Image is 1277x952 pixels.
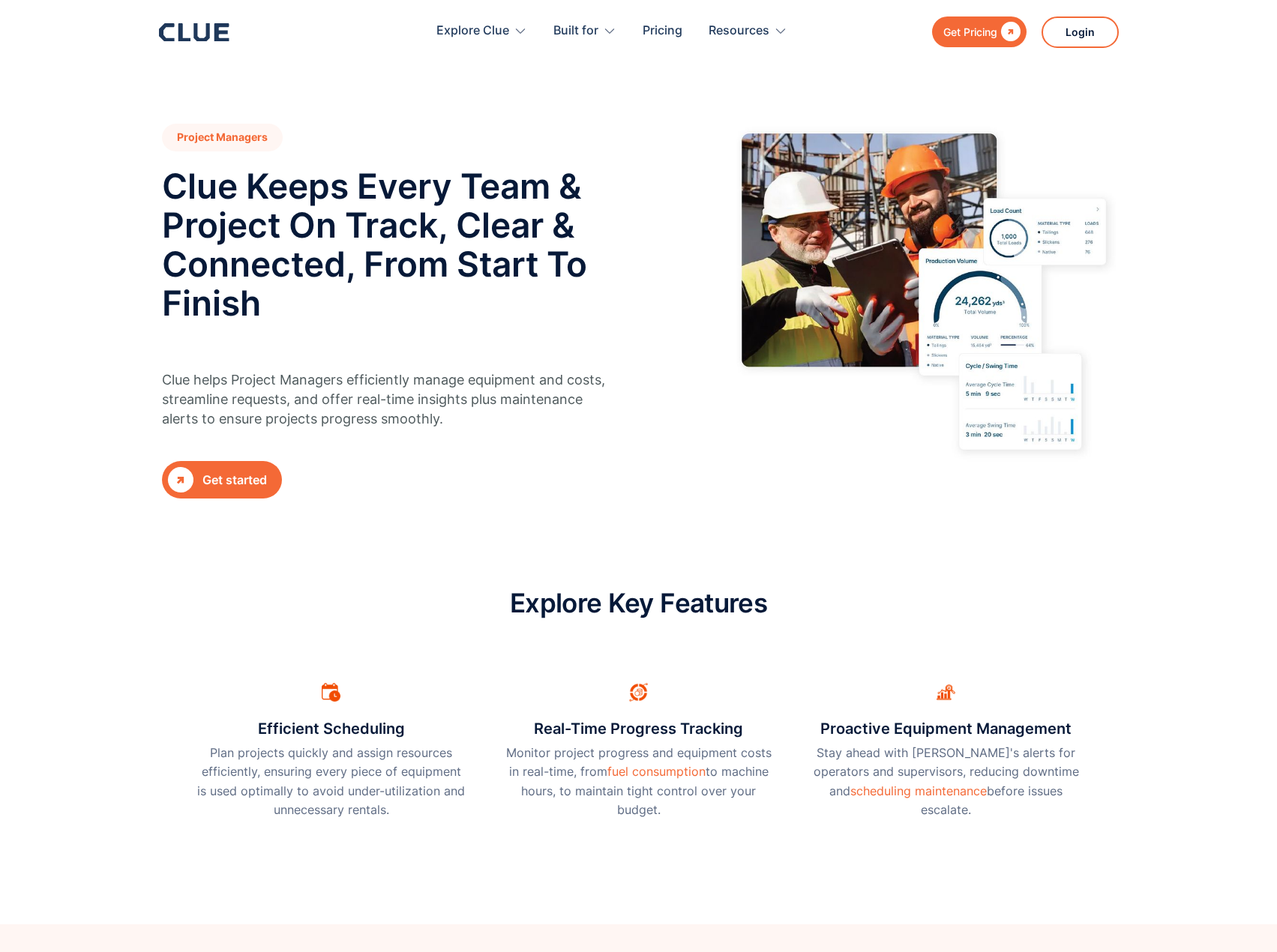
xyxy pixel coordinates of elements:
p: Plan projects quickly and assign resources efficiently, ensuring every piece of equipment is used... [196,744,466,819]
div: Built for [553,7,598,55]
div: Explore Clue [436,7,527,55]
div: Get started [202,471,267,489]
div: Explore Clue [436,7,509,55]
a: Get Pricing [932,16,1027,47]
div: Resources [709,7,769,55]
p: Stay ahead with [PERSON_NAME]'s alerts for operators and supervisors, reducing downtime and befor... [811,744,1081,819]
h2: Explore Key Features [510,588,767,618]
div:  [168,467,193,492]
h3: Real-Time Progress Tracking [534,717,743,740]
h1: Project Managers [162,124,283,151]
img: Data-driven cost management icon [629,683,648,702]
img: Data analytics icon [937,683,955,702]
h3: Efficient Scheduling [258,717,405,740]
p: Clue helps Project Managers efficiently manage equipment and costs, streamline requests, and offe... [162,370,616,429]
a: scheduling maintenance [850,783,987,798]
p: Monitor project progress and equipment costs in real-time, from to machine hours, to maintain tig... [504,744,774,819]
a: Get started [162,461,282,498]
h2: Clue Keeps Every Team & Project On Track, Clear & Connected, From Start To Finish [162,166,646,322]
div: Built for [553,7,616,55]
div:  [997,22,1021,41]
img: task scheduling icon [322,683,340,702]
a: fuel consumption [607,764,706,779]
h3: Proactive Equipment Management [820,717,1072,740]
div: Get Pricing [943,22,997,41]
div: Resources [709,7,787,55]
img: hero image for Project Manager at construction site [733,124,1116,463]
a: Login [1042,16,1119,48]
a: Pricing [643,7,682,55]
